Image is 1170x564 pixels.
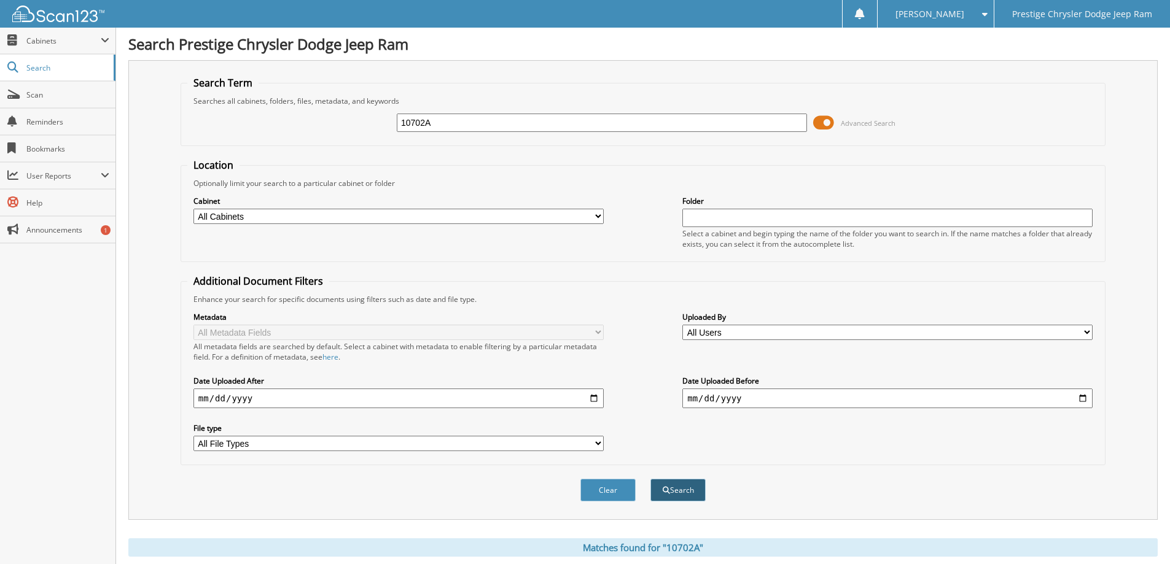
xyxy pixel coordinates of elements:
[128,538,1158,557] div: Matches found for "10702A"
[650,479,706,501] button: Search
[193,196,604,206] label: Cabinet
[26,171,101,181] span: User Reports
[187,158,240,172] legend: Location
[682,312,1093,322] label: Uploaded By
[26,117,109,127] span: Reminders
[26,90,109,100] span: Scan
[682,196,1093,206] label: Folder
[322,352,338,362] a: here
[682,388,1093,408] input: end
[682,376,1093,386] label: Date Uploaded Before
[187,294,1099,304] div: Enhance your search for specific documents using filters such as date and file type.
[580,479,636,501] button: Clear
[26,144,109,154] span: Bookmarks
[26,225,109,235] span: Announcements
[1012,10,1152,18] span: Prestige Chrysler Dodge Jeep Ram
[895,10,964,18] span: [PERSON_NAME]
[193,388,604,408] input: start
[193,312,604,322] label: Metadata
[187,178,1099,188] div: Optionally limit your search to a particular cabinet or folder
[187,76,259,90] legend: Search Term
[187,96,1099,106] div: Searches all cabinets, folders, files, metadata, and keywords
[26,63,107,73] span: Search
[841,118,895,128] span: Advanced Search
[193,341,604,362] div: All metadata fields are searched by default. Select a cabinet with metadata to enable filtering b...
[128,34,1158,54] h1: Search Prestige Chrysler Dodge Jeep Ram
[26,36,101,46] span: Cabinets
[26,198,109,208] span: Help
[101,225,111,235] div: 1
[12,6,104,22] img: scan123-logo-white.svg
[682,228,1093,249] div: Select a cabinet and begin typing the name of the folder you want to search in. If the name match...
[187,274,329,288] legend: Additional Document Filters
[193,423,604,433] label: File type
[193,376,604,386] label: Date Uploaded After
